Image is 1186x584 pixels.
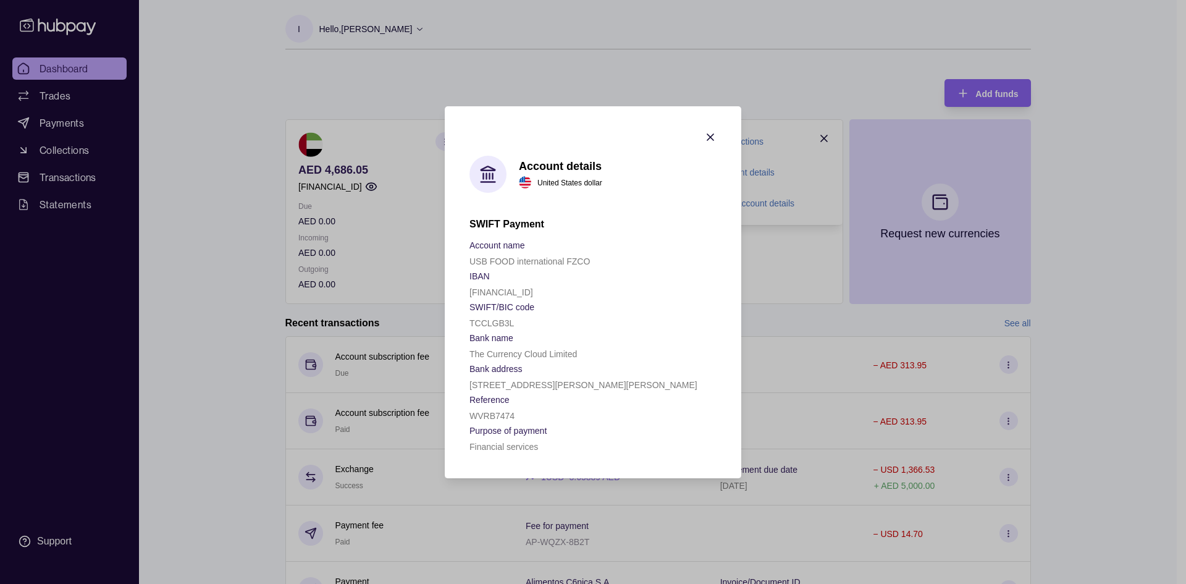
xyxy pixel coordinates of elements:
h1: Account details [519,159,602,172]
p: Financial services [469,442,538,452]
p: Bank name [469,333,513,343]
p: Account name [469,240,525,250]
p: Bank address [469,364,523,374]
p: [STREET_ADDRESS][PERSON_NAME][PERSON_NAME] [469,380,697,390]
p: United States dollar [537,176,602,189]
p: SWIFT/BIC code [469,302,534,312]
h2: SWIFT Payment [469,218,717,231]
p: Reference [469,395,510,405]
p: USB FOOD international FZCO [469,256,590,266]
p: IBAN [469,271,490,281]
img: us [519,176,531,188]
p: [FINANCIAL_ID] [469,287,533,297]
p: WVRB7474 [469,411,515,421]
p: TCCLGB3L [469,318,514,328]
p: The Currency Cloud Limited [469,349,577,359]
p: Purpose of payment [469,426,547,436]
